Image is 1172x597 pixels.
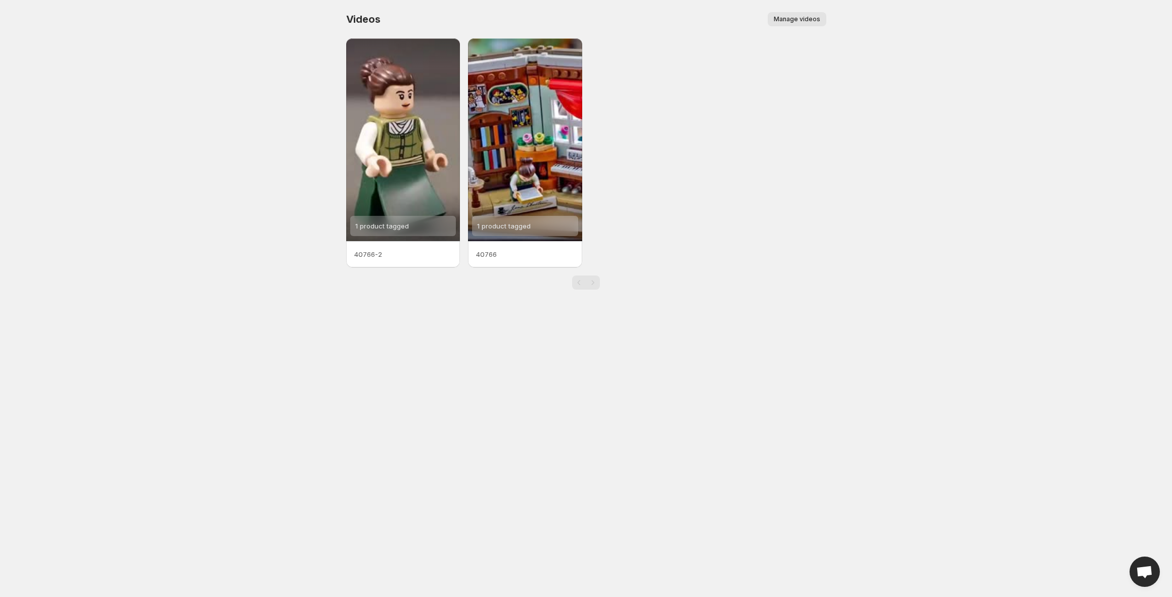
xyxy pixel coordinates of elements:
[354,249,452,259] p: 40766-2
[355,222,409,230] span: 1 product tagged
[476,249,574,259] p: 40766
[1130,557,1160,587] div: Open chat
[572,275,600,290] nav: Pagination
[477,222,531,230] span: 1 product tagged
[768,12,826,26] button: Manage videos
[346,13,381,25] span: Videos
[774,15,820,23] span: Manage videos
